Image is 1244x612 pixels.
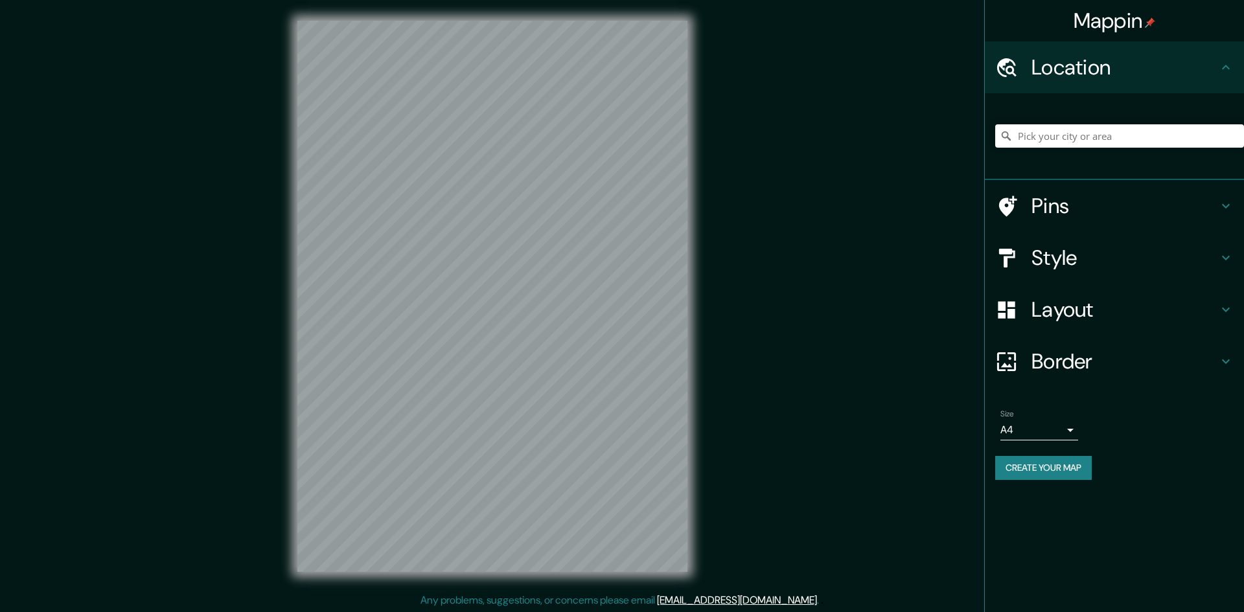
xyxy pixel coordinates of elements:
[985,335,1244,387] div: Border
[297,21,687,572] canvas: Map
[995,456,1092,480] button: Create your map
[1031,193,1218,219] h4: Pins
[1000,409,1014,420] label: Size
[1074,8,1156,34] h4: Mappin
[1031,245,1218,271] h4: Style
[985,180,1244,232] div: Pins
[1000,420,1078,440] div: A4
[985,232,1244,284] div: Style
[1145,17,1155,28] img: pin-icon.png
[1031,54,1218,80] h4: Location
[1031,297,1218,323] h4: Layout
[819,593,821,608] div: .
[1031,348,1218,374] h4: Border
[821,593,824,608] div: .
[985,41,1244,93] div: Location
[995,124,1244,148] input: Pick your city or area
[985,284,1244,335] div: Layout
[657,593,817,607] a: [EMAIL_ADDRESS][DOMAIN_NAME]
[420,593,819,608] p: Any problems, suggestions, or concerns please email .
